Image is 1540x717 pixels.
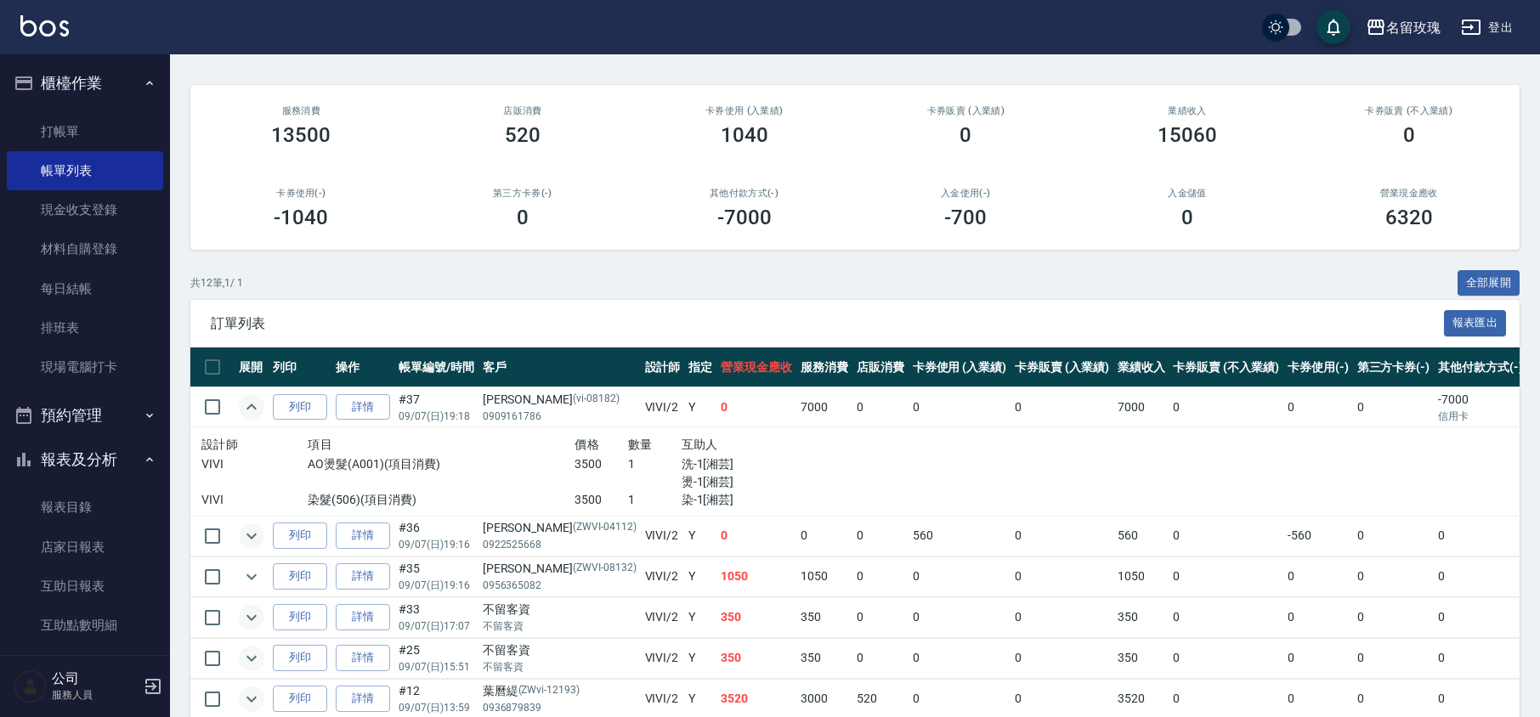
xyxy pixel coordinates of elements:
[7,488,163,527] a: 報表目錄
[190,275,243,291] p: 共 12 筆, 1 / 1
[716,387,796,427] td: 0
[336,522,390,549] a: 詳情
[399,537,474,552] p: 09/07 (日) 19:16
[1283,516,1353,556] td: -560
[1386,17,1441,38] div: 名留玫瑰
[1011,516,1113,556] td: 0
[518,682,580,700] p: (ZWvi-12193)
[909,347,1011,387] th: 卡券使用 (入業績)
[641,638,685,678] td: VIVI /2
[628,455,682,473] p: 1
[684,516,716,556] td: Y
[201,491,308,509] p: VIVI
[875,105,1056,116] h2: 卡券販賣 (入業績)
[1113,347,1169,387] th: 業績收入
[628,491,682,509] p: 1
[7,308,163,347] a: 排班表
[1011,638,1113,678] td: 0
[909,597,1011,637] td: 0
[7,393,163,438] button: 預約管理
[273,686,327,712] button: 列印
[483,641,637,659] div: 不留客資
[483,391,637,409] div: [PERSON_NAME]
[796,597,852,637] td: 350
[1283,347,1353,387] th: 卡券使用(-)
[1169,387,1282,427] td: 0
[684,638,716,678] td: Y
[14,669,48,703] img: Person
[336,645,390,671] a: 詳情
[1011,597,1113,637] td: 0
[7,645,163,684] a: 設計師日報表
[641,347,685,387] th: 設計師
[717,206,772,229] h3: -7000
[7,528,163,567] a: 店家日報表
[1113,556,1169,596] td: 1050
[308,455,575,473] p: AO燙髮(A001)(項目消費)
[641,387,685,427] td: VIVI /2
[7,229,163,268] a: 材料自購登錄
[483,560,637,578] div: [PERSON_NAME]
[960,123,971,147] h3: 0
[20,15,69,37] img: Logo
[684,347,716,387] th: 指定
[1318,188,1499,199] h2: 營業現金應收
[394,597,478,637] td: #33
[1353,556,1435,596] td: 0
[1454,12,1520,43] button: 登出
[273,604,327,630] button: 列印
[399,578,474,593] p: 09/07 (日) 19:16
[394,516,478,556] td: #36
[394,347,478,387] th: 帳單編號/時間
[399,618,474,634] p: 09/07 (日) 17:07
[52,670,139,687] h5: 公司
[394,387,478,427] td: #37
[1283,597,1353,637] td: 0
[399,700,474,715] p: 09/07 (日) 13:59
[483,659,637,675] p: 不留客資
[7,606,163,645] a: 互助點數明細
[308,491,575,509] p: 染髮(506)(項目消費)
[1169,597,1282,637] td: 0
[239,686,264,712] button: expand row
[308,438,332,451] span: 項目
[269,347,331,387] th: 列印
[654,105,835,116] h2: 卡券使用 (入業績)
[7,567,163,606] a: 互助日報表
[852,597,909,637] td: 0
[273,394,327,421] button: 列印
[1434,516,1527,556] td: 0
[394,556,478,596] td: #35
[211,188,392,199] h2: 卡券使用(-)
[1434,347,1527,387] th: 其他付款方式(-)
[641,597,685,637] td: VIVI /2
[1113,597,1169,637] td: 350
[852,387,909,427] td: 0
[239,646,264,671] button: expand row
[575,491,628,509] p: 3500
[716,638,796,678] td: 350
[336,686,390,712] a: 詳情
[682,473,841,491] p: 燙-1[湘芸]
[852,347,909,387] th: 店販消費
[573,391,620,409] p: (vi-08182)
[1444,310,1507,336] button: 報表匯出
[483,618,637,634] p: 不留客資
[1458,270,1520,296] button: 全部展開
[682,455,841,473] p: 洗-1[湘芸]
[7,438,163,482] button: 報表及分析
[1353,347,1435,387] th: 第三方卡券(-)
[483,578,637,593] p: 0956365082
[399,409,474,424] p: 09/07 (日) 19:18
[716,516,796,556] td: 0
[909,638,1011,678] td: 0
[271,123,331,147] h3: 13500
[273,645,327,671] button: 列印
[875,188,1056,199] h2: 入金使用(-)
[1316,10,1350,44] button: save
[909,556,1011,596] td: 0
[1169,516,1282,556] td: 0
[1434,556,1527,596] td: 0
[483,519,637,537] div: [PERSON_NAME]
[273,563,327,590] button: 列印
